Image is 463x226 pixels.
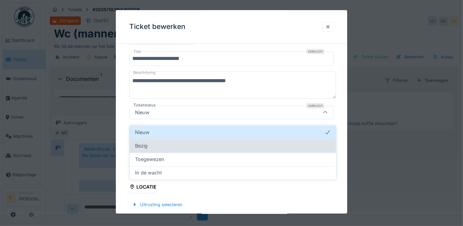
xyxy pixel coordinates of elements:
[135,169,162,176] span: In de wacht
[306,103,324,108] div: Verplicht
[135,129,150,136] span: Nieuw
[129,182,157,193] div: Locatie
[129,200,185,209] div: Uitrusting selecteren
[129,23,186,31] h3: Ticket bewerken
[135,156,164,163] span: Toegewezen
[135,142,147,150] span: Bezig
[132,68,157,77] label: Beschrijving
[132,49,143,55] label: Titel
[132,109,152,116] div: Nieuw
[306,49,324,54] div: Verplicht
[129,33,194,45] div: Algemene informatie
[132,102,157,108] label: Ticketstatus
